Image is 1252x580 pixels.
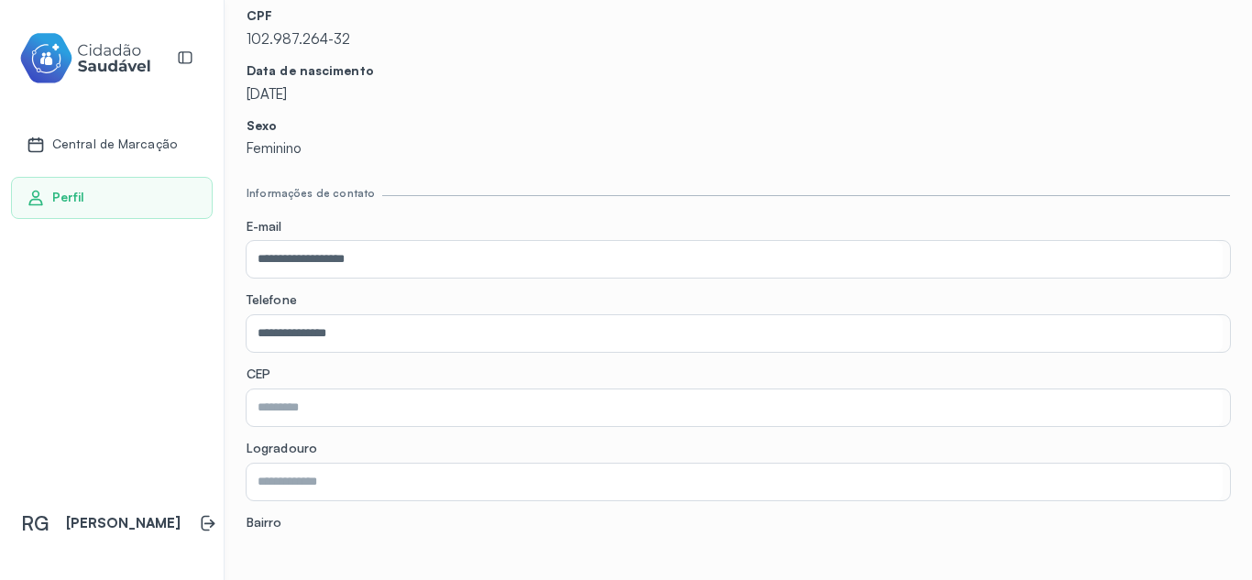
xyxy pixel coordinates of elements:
[247,291,297,307] span: Telefone
[27,136,197,154] a: Central de Marcação
[247,31,1230,49] p: 102.987.264-32
[247,8,1230,24] p: CPF
[247,218,282,234] span: E-mail
[21,511,49,535] span: RG
[19,29,151,87] img: cidadao-saudavel-filled-logo.svg
[247,140,1230,158] p: Feminino
[66,515,181,532] p: [PERSON_NAME]
[247,366,270,381] span: CEP
[247,187,375,200] div: Informações de contato
[52,190,85,205] span: Perfil
[247,63,1230,79] p: Data de nascimento
[52,137,177,152] span: Central de Marcação
[247,118,1230,134] p: Sexo
[247,86,1230,104] p: [DATE]
[247,440,317,455] span: Logradouro
[247,514,282,530] span: Bairro
[27,189,197,207] a: Perfil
